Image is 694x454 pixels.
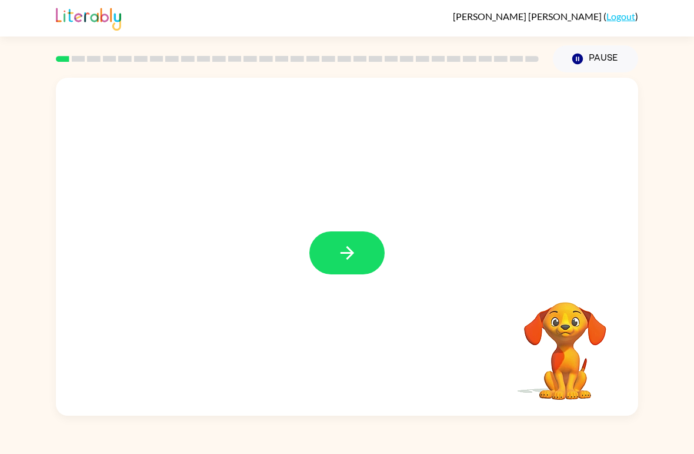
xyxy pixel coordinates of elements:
img: Literably [56,5,121,31]
span: [PERSON_NAME] [PERSON_NAME] [453,11,603,22]
button: Pause [553,45,638,72]
div: ( ) [453,11,638,22]
video: Your browser must support playing .mp4 files to use Literably. Please try using another browser. [506,284,624,402]
a: Logout [606,11,635,22]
